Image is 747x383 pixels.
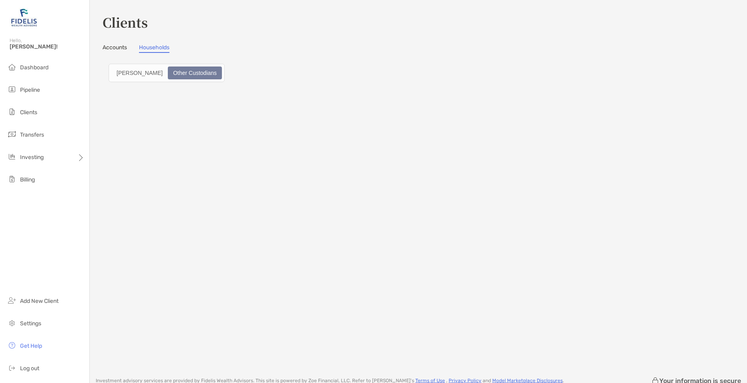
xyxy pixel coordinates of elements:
[20,154,44,161] span: Investing
[7,318,17,328] img: settings icon
[7,363,17,373] img: logout icon
[7,152,17,161] img: investing icon
[7,129,17,139] img: transfers icon
[20,131,44,138] span: Transfers
[20,320,41,327] span: Settings
[20,343,42,349] span: Get Help
[7,296,17,305] img: add_new_client icon
[112,67,167,79] div: Zoe
[169,67,221,79] div: Other Custodians
[7,341,17,350] img: get-help icon
[10,3,38,32] img: Zoe Logo
[20,365,39,372] span: Log out
[103,44,127,53] a: Accounts
[7,62,17,72] img: dashboard icon
[20,109,37,116] span: Clients
[7,174,17,184] img: billing icon
[109,64,225,82] div: segmented control
[20,176,35,183] span: Billing
[7,107,17,117] img: clients icon
[139,44,169,53] a: Households
[20,298,58,304] span: Add New Client
[10,43,85,50] span: [PERSON_NAME]!
[103,13,734,31] h3: Clients
[20,64,48,71] span: Dashboard
[7,85,17,94] img: pipeline icon
[20,87,40,93] span: Pipeline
